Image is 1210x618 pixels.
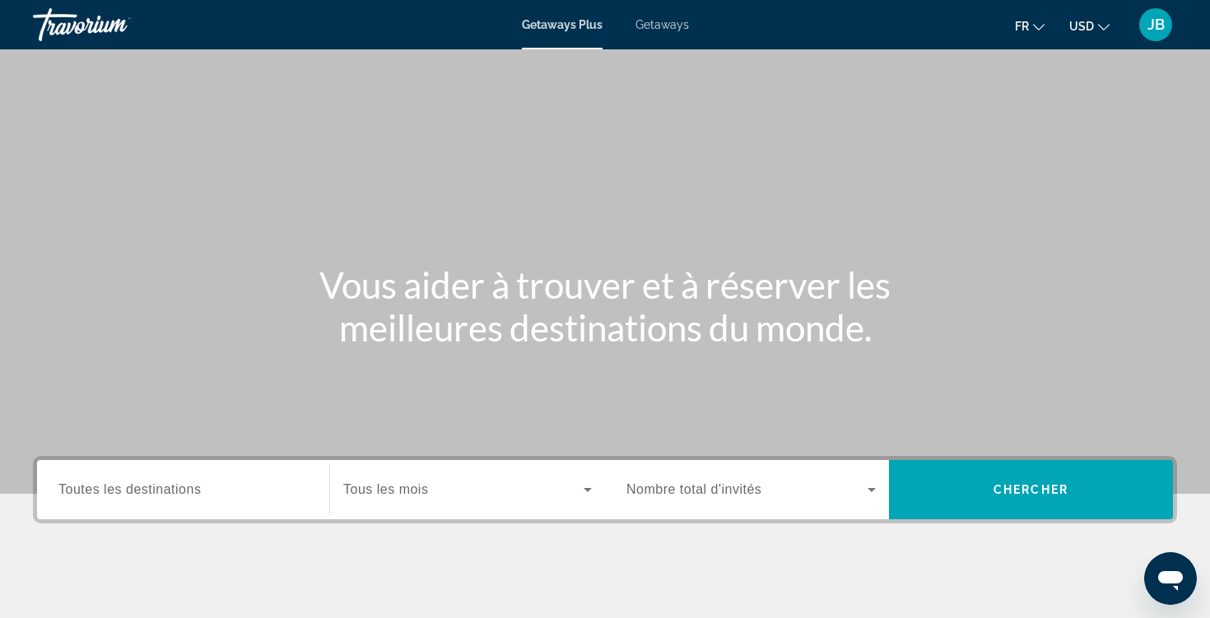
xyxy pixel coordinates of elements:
a: Travorium [33,3,198,46]
button: Change currency [1069,14,1110,38]
span: Tous les mois [343,482,428,496]
span: USD [1069,20,1094,33]
button: Search [889,460,1173,519]
span: JB [1147,16,1165,33]
a: Getaways [635,18,689,31]
span: fr [1015,20,1029,33]
input: Select destination [58,481,308,500]
span: Toutes les destinations [58,482,201,496]
div: Search widget [37,460,1173,519]
button: User Menu [1134,7,1177,42]
span: Nombre total d'invités [626,482,761,496]
span: Chercher [994,483,1068,496]
h1: Vous aider à trouver et à réserver les meilleures destinations du monde. [296,263,914,349]
a: Getaways Plus [522,18,603,31]
iframe: Bouton de lancement de la fenêtre de messagerie [1144,552,1197,605]
button: Change language [1015,14,1045,38]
